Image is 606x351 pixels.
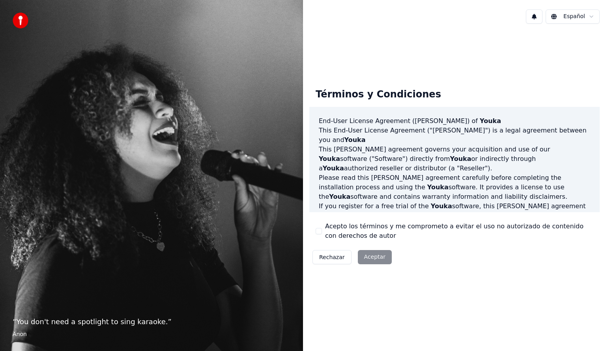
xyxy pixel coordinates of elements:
div: Términos y Condiciones [309,82,447,107]
p: This [PERSON_NAME] agreement governs your acquisition and use of our software ("Software") direct... [319,145,590,173]
span: Youka [557,212,578,219]
footer: Anon [13,330,290,338]
p: This End-User License Agreement ("[PERSON_NAME]") is a legal agreement between you and [319,126,590,145]
h3: End-User License Agreement ([PERSON_NAME]) of [319,116,590,126]
label: Acepto los términos y me comprometo a evitar el uso no autorizado de contenido con derechos de autor [325,222,593,241]
span: Youka [431,202,452,210]
span: Youka [323,164,344,172]
span: Youka [329,193,350,200]
button: Rechazar [312,250,352,264]
img: youka [13,13,28,28]
span: Youka [344,136,366,144]
p: “ You don't need a spotlight to sing karaoke. ” [13,316,290,327]
p: If you register for a free trial of the software, this [PERSON_NAME] agreement will also govern t... [319,202,590,239]
span: Youka [427,183,449,191]
span: Youka [450,155,471,162]
p: Please read this [PERSON_NAME] agreement carefully before completing the installation process and... [319,173,590,202]
span: Youka [319,155,340,162]
span: Youka [480,117,501,125]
